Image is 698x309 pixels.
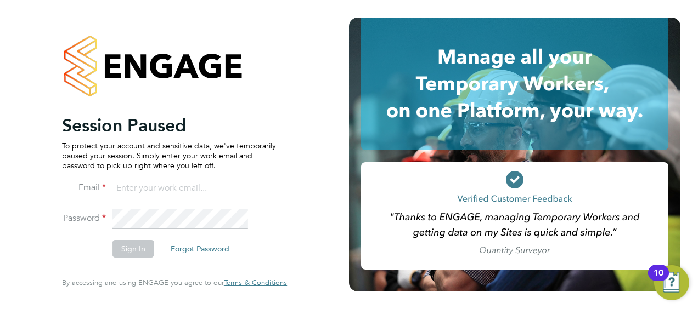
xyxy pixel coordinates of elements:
[112,179,248,198] input: Enter your work email...
[112,240,154,257] button: Sign In
[62,115,276,136] h2: Session Paused
[654,273,663,287] div: 10
[62,182,106,193] label: Email
[162,240,238,257] button: Forgot Password
[224,278,287,287] span: Terms & Conditions
[654,265,689,300] button: Open Resource Center, 10 new notifications
[62,278,287,287] span: By accessing and using ENGAGE you agree to our
[62,141,276,171] p: To protect your account and sensitive data, we've temporarily paused your session. Simply enter y...
[224,278,287,287] a: Terms & Conditions
[62,213,106,224] label: Password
